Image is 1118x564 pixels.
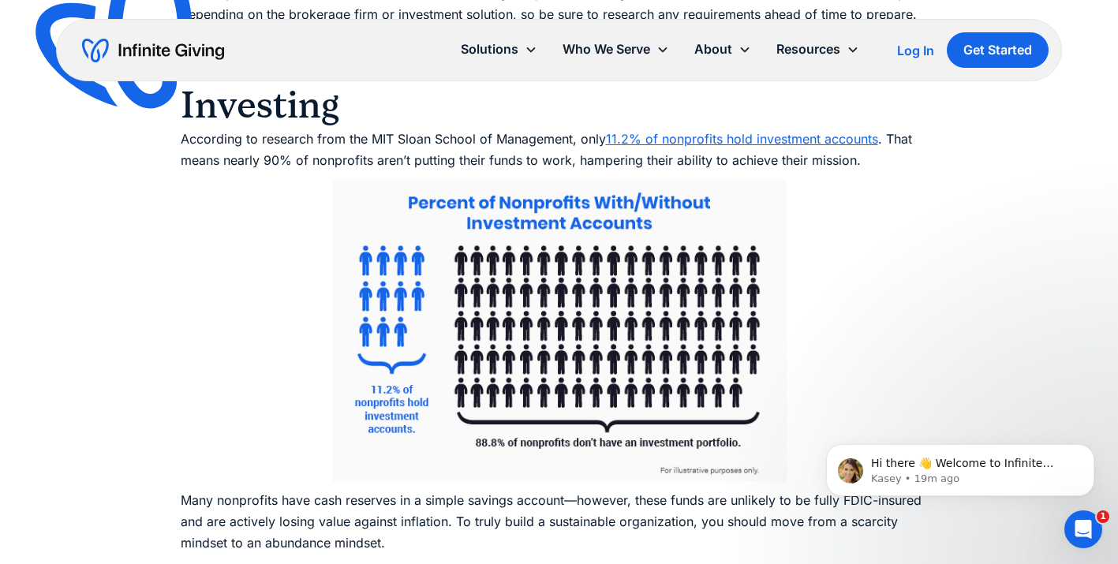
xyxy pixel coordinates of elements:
div: About [682,32,764,66]
div: About [694,39,732,60]
div: Resources [776,39,840,60]
div: Who We Serve [550,32,682,66]
a: Log In [897,41,934,60]
div: Log In [897,44,934,57]
iframe: Intercom live chat [1064,510,1102,548]
div: Resources [764,32,872,66]
p: According to research from the MIT Sloan School of Management, only . That means nearly 90% of no... [181,129,938,171]
div: Solutions [461,39,518,60]
a: 11.2% of nonprofits hold investment accounts [606,131,878,147]
p: Many nonprofits have cash reserves in a simple savings account—however, these funds are unlikely ... [181,490,938,555]
a: Get Started [947,32,1049,68]
div: Who We Serve [563,39,650,60]
iframe: Intercom notifications message [802,411,1118,521]
span: 1 [1097,510,1109,523]
div: Solutions [448,32,550,66]
img: 11.2% of nonprofits hold investment accounts. 88.8% don't. [332,179,787,482]
a: home [82,38,224,63]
